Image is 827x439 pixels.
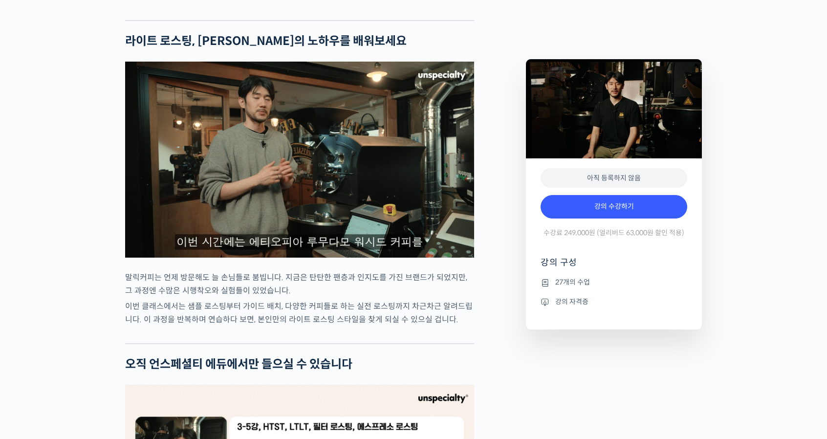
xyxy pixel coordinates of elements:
[125,357,352,372] strong: 오직 언스페셜티 에듀에서만 들으실 수 있습니다
[541,277,687,288] li: 27개의 수업
[151,325,163,332] span: 설정
[541,257,687,276] h4: 강의 구성
[125,34,474,48] h2: 라이트 로스팅, [PERSON_NAME]의 노하우를 배워보세요
[541,168,687,188] div: 아직 등록하지 않음
[541,296,687,307] li: 강의 자격증
[89,325,101,333] span: 대화
[126,310,188,334] a: 설정
[31,325,37,332] span: 홈
[125,300,474,326] p: 이번 클래스에서는 샘플 로스팅부터 가이드 배치, 다양한 커피들로 하는 실전 로스팅까지 차근차근 알려드립니다. 이 과정을 반복하며 연습하다 보면, 본인만의 라이트 로스팅 스타일...
[541,195,687,219] a: 강의 수강하기
[125,271,474,297] p: 말릭커피는 언제 방문해도 늘 손님들로 붐빕니다. 지금은 탄탄한 팬층과 인지도를 가진 브랜드가 되었지만, 그 과정엔 수많은 시행착오와 실험들이 있었습니다.
[544,228,684,238] span: 수강료 249,000원 (얼리버드 63,000원 할인 적용)
[65,310,126,334] a: 대화
[3,310,65,334] a: 홈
